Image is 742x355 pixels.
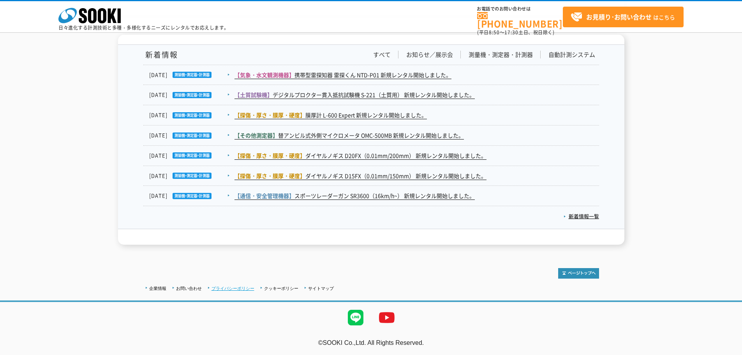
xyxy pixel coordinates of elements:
[167,72,211,78] img: 測量機・測定器・計測器
[477,12,563,28] a: [PHONE_NUMBER]
[149,152,234,160] dt: [DATE]
[264,286,298,291] a: クッキーポリシー
[234,192,294,200] span: 【通信・安全管理機器】
[167,132,211,139] img: 測量機・測定器・計測器
[234,172,305,180] span: 【探傷・厚さ・膜厚・硬度】
[149,71,234,79] dt: [DATE]
[469,51,533,59] a: 測量機・測定器・計測器
[571,11,675,23] span: はこちら
[234,152,305,159] span: 【探傷・厚さ・膜厚・硬度】
[234,91,475,99] a: 【土質試験機】デジタルプロクター貫入抵抗試験機 S-221（土質用） 新規レンタル開始しました。
[234,71,451,79] a: 【気象・水文観測機器】携帯型雷探知器 雷探くん NTD-P01 新規レンタル開始しました。
[504,29,518,36] span: 17:30
[234,172,486,180] a: 【探傷・厚さ・膜厚・硬度】ダイヤルノギス D15FX（0.01mm/150mm） 新規レンタル開始しました。
[234,131,278,139] span: 【その他測定器】
[167,92,211,98] img: 測量機・測定器・計測器
[234,131,464,140] a: 【その他測定器】替アンビル式外側マイクロメータ OMC-500MB 新規レンタル開始しました。
[477,29,554,36] span: (平日 ～ 土日、祝日除く)
[234,71,294,79] span: 【気象・水文観測機器】
[149,192,234,200] dt: [DATE]
[234,111,427,119] a: 【探傷・厚さ・膜厚・硬度】膜厚計 L-600 Expert 新規レンタル開始しました。
[143,51,178,59] h1: 新着情報
[371,302,402,333] img: YouTube
[149,131,234,140] dt: [DATE]
[149,111,234,119] dt: [DATE]
[234,152,486,160] a: 【探傷・厚さ・膜厚・硬度】ダイヤルノギス D20FX（0.01mm/200mm） 新規レンタル開始しました。
[406,51,453,59] a: お知らせ／展示会
[167,112,211,118] img: 測量機・測定器・計測器
[712,347,742,354] a: テストMail
[548,51,595,59] a: 自動計測システム
[234,192,475,200] a: 【通信・安全管理機器】スポーツレーダーガン SR3600（16km/h~） 新規レンタル開始しました。
[234,111,305,119] span: 【探傷・厚さ・膜厚・硬度】
[340,302,371,333] img: LINE
[149,172,234,180] dt: [DATE]
[308,286,334,291] a: サイトマップ
[373,51,391,59] a: すべて
[564,212,599,220] a: 新着情報一覧
[176,286,202,291] a: お問い合わせ
[149,91,234,99] dt: [DATE]
[167,173,211,179] img: 測量機・測定器・計測器
[234,91,273,99] span: 【土質試験機】
[167,193,211,199] img: 測量機・測定器・計測器
[477,7,563,11] span: お電話でのお問い合わせは
[558,268,599,279] img: トップページへ
[489,29,500,36] span: 8:50
[167,152,211,159] img: 測量機・測定器・計測器
[149,286,166,291] a: 企業情報
[211,286,254,291] a: プライバシーポリシー
[58,25,229,30] p: 日々進化する計測技術と多種・多様化するニーズにレンタルでお応えします。
[586,12,652,21] strong: お見積り･お問い合わせ
[563,7,684,27] a: お見積り･お問い合わせはこちら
